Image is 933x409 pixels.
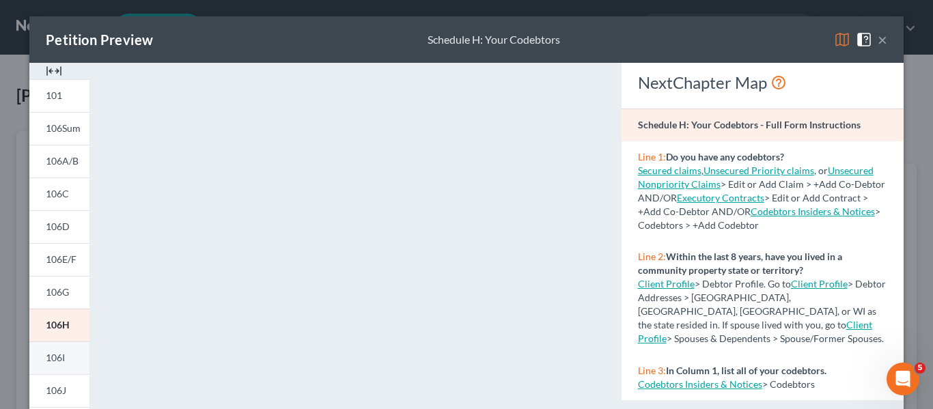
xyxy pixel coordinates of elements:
a: Client Profile [638,278,695,290]
strong: In Column 1, list all of your codebtors. [666,365,826,376]
span: 106D [46,221,70,232]
span: > Codebtors > +Add Codebtor [638,206,880,231]
button: × [878,31,887,48]
img: help-close-5ba153eb36485ed6c1ea00a893f15db1cb9b99d6cae46e1a8edb6c62d00a1a76.svg [856,31,872,48]
img: map-eea8200ae884c6f1103ae1953ef3d486a96c86aabb227e865a55264e3737af1f.svg [834,31,850,48]
a: Unsecured Nonpriority Claims [638,165,874,190]
span: , or [704,165,828,176]
strong: Within the last 8 years, have you lived in a community property state or territory? [638,251,842,276]
strong: Schedule H: Your Codebtors - Full Form Instructions [638,119,861,130]
span: 106C [46,188,69,199]
a: 106Sum [29,112,89,145]
a: Secured claims [638,165,701,176]
a: Codebtors Insiders & Notices [751,206,875,217]
a: 106H [29,309,89,341]
span: > Codebtors [762,378,815,390]
div: Petition Preview [46,30,153,49]
a: 106I [29,341,89,374]
span: 106E/F [46,253,76,265]
a: 101 [29,79,89,112]
span: 106H [46,319,70,330]
span: 106A/B [46,155,79,167]
img: expand-e0f6d898513216a626fdd78e52531dac95497ffd26381d4c15ee2fc46db09dca.svg [46,63,62,79]
a: 106C [29,178,89,210]
span: 101 [46,89,62,101]
a: 106D [29,210,89,243]
a: 106G [29,276,89,309]
a: 106E/F [29,243,89,276]
span: Line 1: [638,151,666,163]
span: Line 2: [638,251,666,262]
div: NextChapter Map [638,72,887,94]
a: 106A/B [29,145,89,178]
span: 5 [915,363,925,373]
a: Unsecured Priority claims [704,165,814,176]
a: Codebtors Insiders & Notices [638,378,762,390]
span: , [638,165,704,176]
span: 106I [46,352,65,363]
span: 106G [46,286,69,298]
a: 106J [29,374,89,407]
a: Client Profile [791,278,848,290]
span: > Edit or Add Contract > +Add Co-Debtor AND/OR [638,192,868,217]
span: > Debtor Profile. Go to [638,278,791,290]
div: Schedule H: Your Codebtors [428,32,560,48]
span: Line 3: [638,365,666,376]
strong: Do you have any codebtors? [666,151,784,163]
iframe: Intercom live chat [887,363,919,395]
span: > Edit or Add Claim > +Add Co-Debtor AND/OR [638,165,885,203]
a: Executory Contracts [677,192,764,203]
span: 106Sum [46,122,81,134]
span: 106J [46,384,66,396]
